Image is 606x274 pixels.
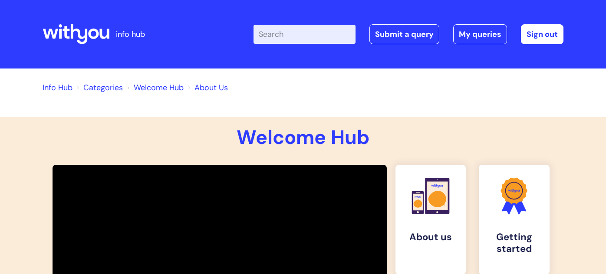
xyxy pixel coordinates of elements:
a: Categories [83,82,123,93]
h4: About us [402,232,459,243]
h4: Getting started [486,232,543,254]
h1: Welcome Hub [43,126,563,149]
li: Welcome Hub [125,81,184,95]
a: Sign out [521,24,563,44]
a: Welcome Hub [134,82,184,93]
p: info hub [116,27,145,41]
a: Info Hub [43,82,72,93]
a: My queries [453,24,507,44]
li: About Us [186,81,228,95]
div: | - [254,24,563,44]
input: Search [254,25,356,44]
li: Solution home [75,81,123,95]
a: About Us [194,82,228,93]
a: Submit a query [369,24,439,44]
